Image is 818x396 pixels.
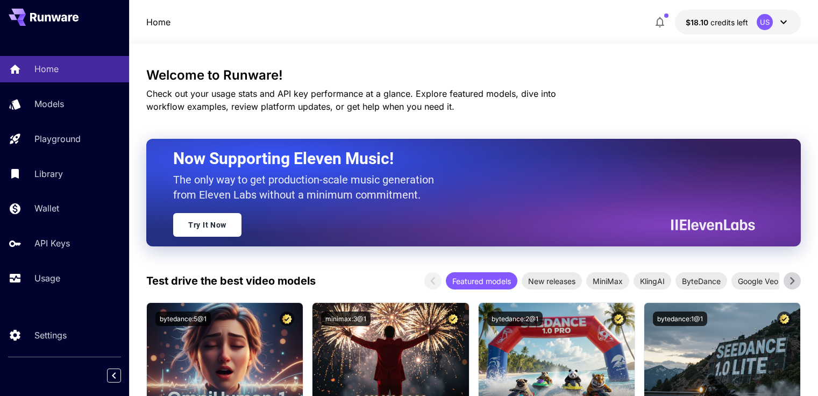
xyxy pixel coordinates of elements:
p: Models [34,97,64,110]
button: Certified Model – Vetted for best performance and includes a commercial license. [611,312,626,326]
div: Google Veo [731,272,785,289]
p: Test drive the best video models [146,273,316,289]
button: bytedance:5@1 [155,312,211,326]
nav: breadcrumb [146,16,170,29]
span: Featured models [446,275,517,287]
p: Library [34,167,63,180]
span: KlingAI [634,275,671,287]
div: US [757,14,773,30]
div: ByteDance [675,272,727,289]
p: Playground [34,132,81,145]
div: Collapse sidebar [115,366,129,385]
div: Featured models [446,272,517,289]
button: $18.10307US [675,10,801,34]
div: New releases [522,272,582,289]
span: New releases [522,275,582,287]
p: The only way to get production-scale music generation from Eleven Labs without a minimum commitment. [173,172,442,202]
button: minimax:3@1 [321,312,371,326]
button: Certified Model – Vetted for best performance and includes a commercial license. [280,312,294,326]
div: KlingAI [634,272,671,289]
button: Collapse sidebar [107,369,121,383]
span: Google Veo [731,275,785,287]
h2: Now Supporting Eleven Music! [173,148,747,169]
span: credits left [710,18,748,27]
button: bytedance:2@1 [487,312,543,326]
p: Home [34,62,59,75]
p: API Keys [34,237,70,250]
p: Usage [34,272,60,285]
span: MiniMax [586,275,629,287]
span: ByteDance [675,275,727,287]
button: bytedance:1@1 [653,312,707,326]
a: Try It Now [173,213,241,237]
button: Certified Model – Vetted for best performance and includes a commercial license. [777,312,792,326]
h3: Welcome to Runware! [146,68,801,83]
div: $18.10307 [686,17,748,28]
a: Home [146,16,170,29]
p: Settings [34,329,67,342]
p: Wallet [34,202,59,215]
span: $18.10 [686,18,710,27]
div: MiniMax [586,272,629,289]
span: Check out your usage stats and API key performance at a glance. Explore featured models, dive int... [146,88,556,112]
button: Certified Model – Vetted for best performance and includes a commercial license. [446,312,460,326]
